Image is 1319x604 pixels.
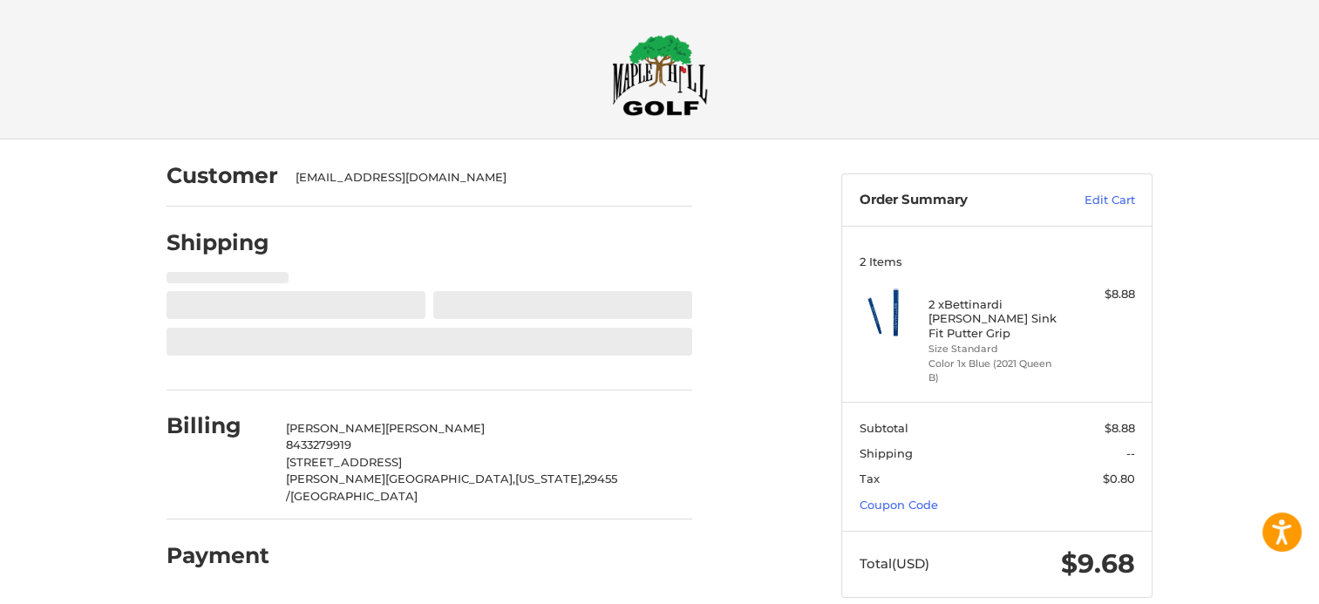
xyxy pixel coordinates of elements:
a: Edit Cart [1047,192,1135,209]
div: [EMAIL_ADDRESS][DOMAIN_NAME] [296,169,676,187]
span: [US_STATE], [515,472,584,485]
span: $0.80 [1103,472,1135,485]
a: Coupon Code [860,498,938,512]
h3: Order Summary [860,192,1047,209]
span: Subtotal [860,421,908,435]
h3: 2 Items [860,254,1135,268]
span: Tax [860,472,880,485]
img: Maple Hill Golf [612,34,708,116]
div: $8.88 [1066,286,1135,303]
span: [PERSON_NAME] [385,421,485,435]
h2: Customer [167,162,278,189]
span: [PERSON_NAME] [286,421,385,435]
h2: Billing [167,412,269,439]
span: Shipping [860,446,913,460]
span: [STREET_ADDRESS] [286,455,402,469]
h4: 2 x Bettinardi [PERSON_NAME] Sink Fit Putter Grip [928,297,1062,340]
span: 8433279919 [286,438,351,451]
li: Size Standard [928,342,1062,356]
span: 29455 / [286,472,617,503]
li: Color 1x Blue (2021 Queen B) [928,356,1062,385]
span: $8.88 [1105,421,1135,435]
span: -- [1126,446,1135,460]
h2: Shipping [167,229,269,256]
h2: Payment [167,542,269,569]
span: [PERSON_NAME][GEOGRAPHIC_DATA], [286,472,515,485]
span: [GEOGRAPHIC_DATA] [290,489,418,503]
